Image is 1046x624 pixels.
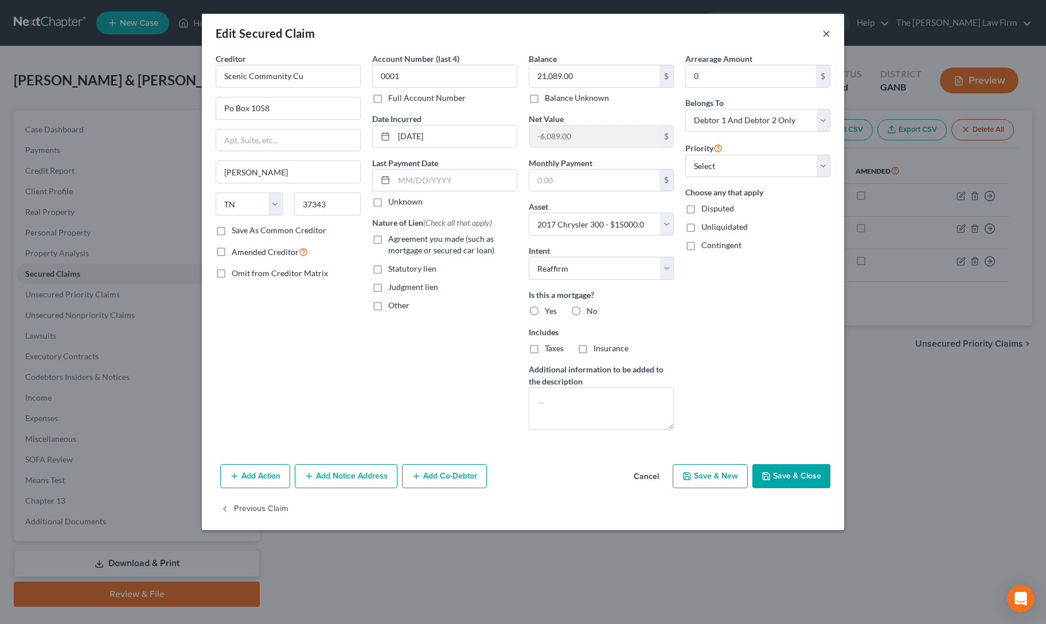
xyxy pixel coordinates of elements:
[216,161,360,183] input: Enter city...
[529,157,592,169] label: Monthly Payment
[659,125,673,147] div: $
[659,170,673,191] div: $
[529,113,564,125] label: Net Value
[625,465,668,488] button: Cancel
[394,170,517,191] input: MM/DD/YYYY
[423,218,492,227] span: (Check all that apply)
[587,306,598,316] span: No
[529,245,550,257] label: Intent
[394,125,517,147] input: MM/DD/YYYY
[372,157,438,169] label: Last Payment Date
[372,217,492,229] label: Nature of Lien
[1007,585,1035,613] div: Open Intercom Messenger
[529,289,674,301] label: Is this a mortgage?
[686,65,816,87] input: 0.00
[220,497,288,521] button: Previous Claim
[295,464,397,488] button: Add Notice Address
[701,222,748,231] span: Unliquidated
[701,240,741,250] span: Contingent
[388,196,423,207] label: Unknown
[216,65,361,88] input: Search creditor by name...
[372,53,459,65] label: Account Number (last 4)
[685,186,830,198] label: Choose any that apply
[372,113,421,125] label: Date Incurred
[529,65,659,87] input: 0.00
[822,26,830,40] button: ×
[816,65,830,87] div: $
[659,65,673,87] div: $
[752,464,830,488] button: Save & Close
[388,234,494,255] span: Agreement you made (such as mortgage or secured car loan)
[529,53,557,65] label: Balance
[388,300,409,310] span: Other
[529,170,659,191] input: 0.00
[232,268,328,278] span: Omit from Creditor Matrix
[402,464,487,488] button: Add Co-Debtor
[529,326,674,338] label: Includes
[220,464,290,488] button: Add Action
[529,125,659,147] input: 0.00
[529,202,548,211] span: Asset
[294,193,361,215] input: Enter zip...
[594,343,629,353] span: Insurance
[388,282,438,292] span: Judgment lien
[216,129,360,151] input: Apt, Suite, etc...
[545,92,609,104] label: Balance Unknown
[685,98,724,108] span: Belongs To
[685,141,723,155] label: Priority
[216,97,360,119] input: Enter address...
[232,247,299,257] span: Amended Creditor
[216,25,315,41] div: Edit Secured Claim
[372,65,517,88] input: XXXX
[701,203,734,213] span: Disputed
[673,464,748,488] button: Save & New
[216,54,246,64] span: Creditor
[232,225,326,236] label: Save As Common Creditor
[685,53,752,65] label: Arrearage Amount
[388,92,466,104] label: Full Account Number
[545,343,564,353] span: Taxes
[529,363,674,387] label: Additional information to be added to the description
[388,264,436,273] span: Statutory lien
[545,306,557,316] span: Yes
